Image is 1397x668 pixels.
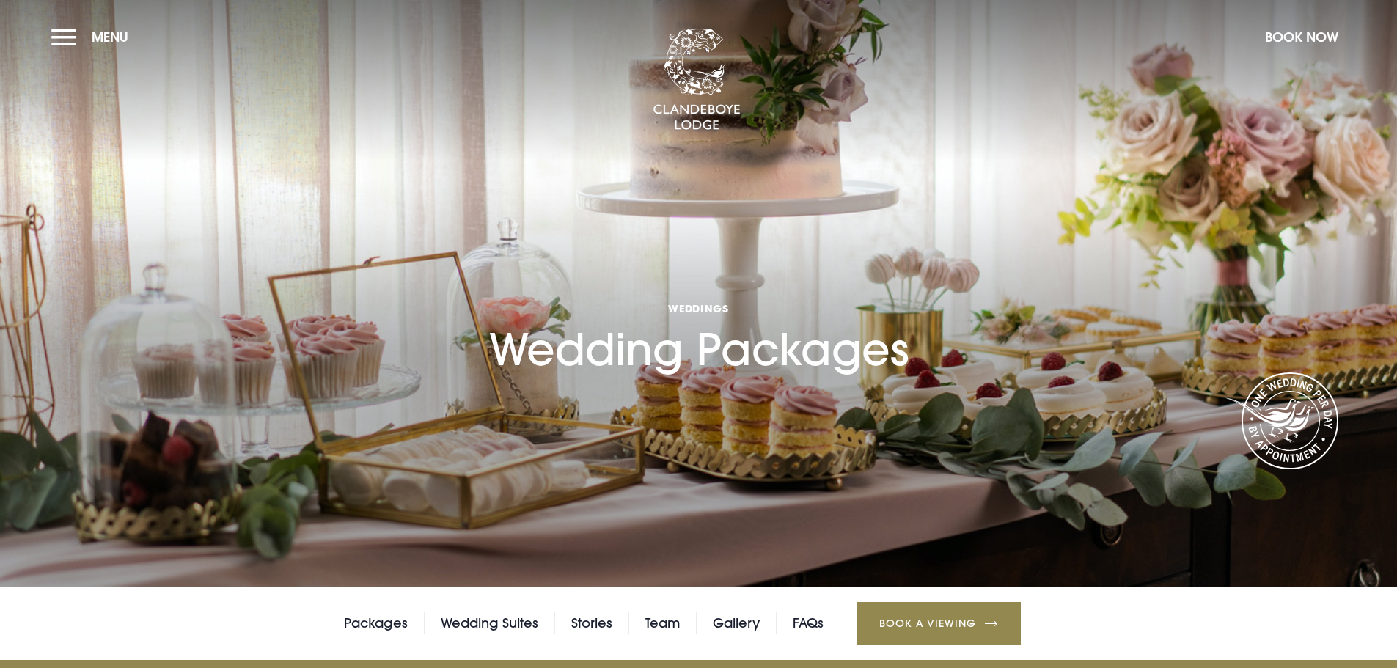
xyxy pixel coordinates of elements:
[51,21,136,53] button: Menu
[571,612,612,634] a: Stories
[645,612,680,634] a: Team
[489,301,909,315] span: Weddings
[489,219,909,375] h1: Wedding Packages
[653,29,741,131] img: Clandeboye Lodge
[92,29,128,45] span: Menu
[344,612,408,634] a: Packages
[793,612,824,634] a: FAQs
[441,612,538,634] a: Wedding Suites
[713,612,760,634] a: Gallery
[1258,21,1346,53] button: Book Now
[857,602,1021,645] a: Book a Viewing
